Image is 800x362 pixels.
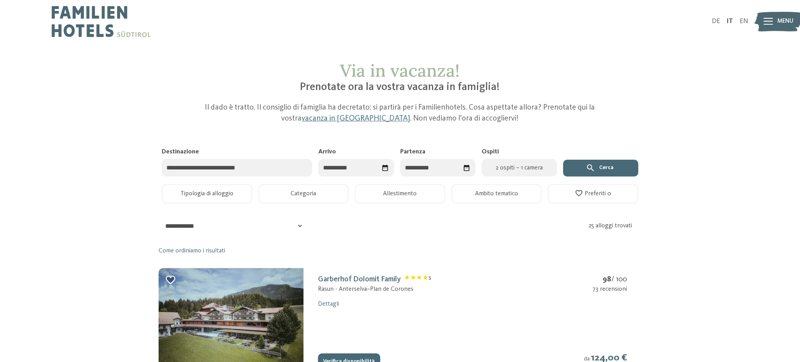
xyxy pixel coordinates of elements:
[159,247,225,255] a: Come ordiniamo i risultati
[355,184,445,204] button: Allestimento
[482,149,499,155] span: Ospiti
[451,184,542,204] button: Ambito tematico
[548,184,638,204] button: Preferiti 0
[162,184,252,204] button: Tipologia di alloggio
[777,17,793,26] span: Menu
[712,18,720,25] a: DE
[318,301,339,307] a: Dettagli
[603,276,611,283] strong: 98
[592,285,627,294] div: 73 recensioni
[486,163,552,173] span: 2 ospiti – 1 camera
[563,160,638,177] button: Cerca
[302,115,410,122] a: vacanza in [GEOGRAPHIC_DATA]
[592,274,627,285] div: / 100
[379,161,392,174] div: Seleziona data
[400,149,425,155] span: Partenza
[258,184,349,204] button: Categoria
[482,159,557,176] button: 2 ospiti – 1 camera2 ospiti – 1 camera
[318,149,336,155] span: Arrivo
[460,161,473,174] div: Seleziona data
[162,149,199,155] span: Destinazione
[195,103,605,124] p: Il dado è tratto. Il consiglio di famiglia ha decretato: si partirà per i Familienhotels. Cosa as...
[740,18,748,25] a: EN
[405,275,431,285] span: Classificazione: 4 stelle S
[300,82,500,93] span: Prenotate ora la vostra vacanza in famiglia!
[318,276,431,283] a: Garberhof Dolomit FamilyClassificazione: 4 stelle S
[726,18,733,25] a: IT
[318,285,431,294] div: Rasun - Anterselva – Plan de Corones
[589,222,641,230] div: 25 alloggi trovati
[165,274,176,286] div: Aggiungi ai preferiti
[340,59,460,81] span: Via in vacanza!
[428,276,431,281] span: S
